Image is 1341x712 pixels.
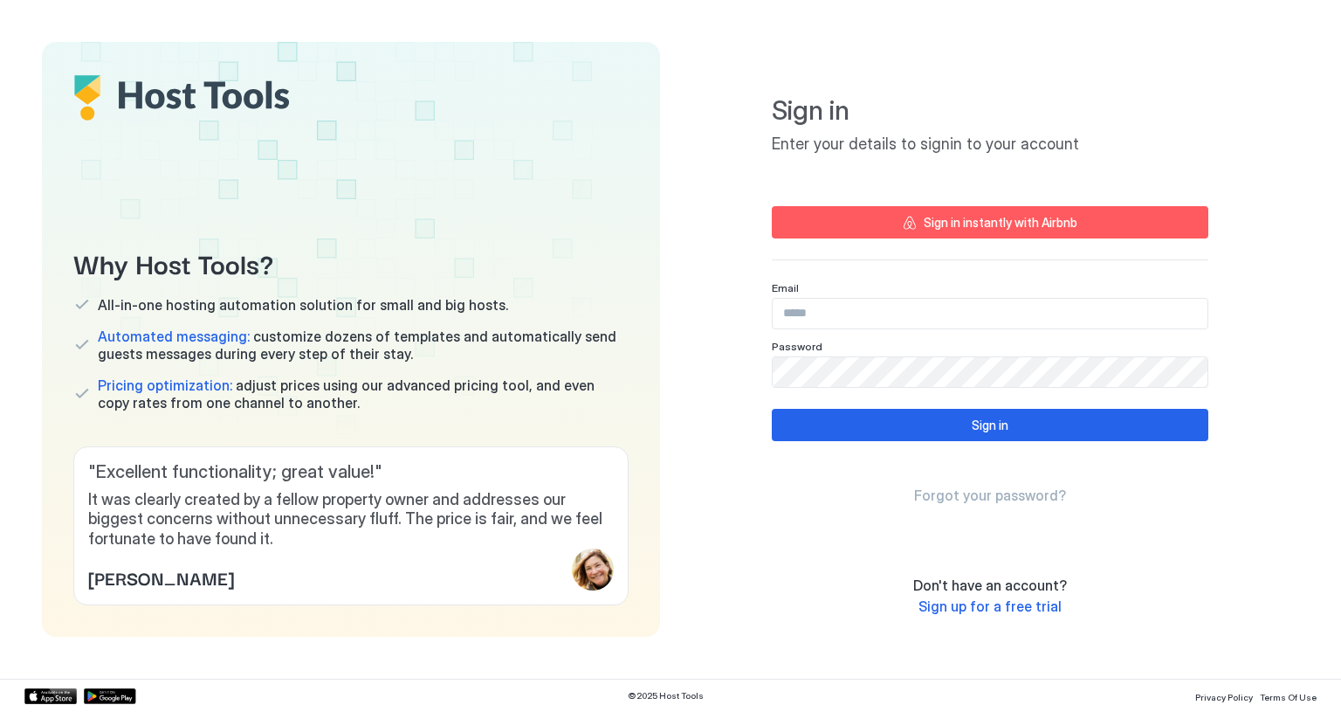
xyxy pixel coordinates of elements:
a: Sign up for a free trial [918,598,1062,616]
a: Google Play Store [84,688,136,704]
span: Enter your details to signin to your account [772,135,1208,155]
span: Don't have an account? [913,577,1067,594]
button: Sign in [772,409,1208,441]
a: App Store [24,688,77,704]
a: Privacy Policy [1195,687,1253,705]
div: profile [572,549,614,591]
span: Terms Of Use [1260,692,1317,702]
a: Forgot your password? [914,487,1066,505]
input: Input Field [773,357,1207,387]
span: customize dozens of templates and automatically send guests messages during every step of their s... [98,328,629,363]
span: Pricing optimization: [98,377,232,394]
span: Automated messaging: [98,328,250,345]
span: Sign up for a free trial [918,598,1062,615]
input: Input Field [773,299,1207,328]
span: adjust prices using our advanced pricing tool, and even copy rates from one channel to another. [98,377,629,411]
span: Sign in [772,94,1208,128]
a: Terms Of Use [1260,687,1317,705]
span: © 2025 Host Tools [628,690,704,702]
span: Privacy Policy [1195,692,1253,702]
span: [PERSON_NAME] [88,564,234,591]
span: Password [772,340,822,353]
span: " Excellent functionality; great value! " [88,461,614,483]
span: Email [772,281,799,294]
div: Sign in instantly with Airbnb [924,213,1077,232]
span: Why Host Tools? [73,243,629,282]
span: All-in-one hosting automation solution for small and big hosts. [98,296,508,314]
span: It was clearly created by a fellow property owner and addresses our biggest concerns without unne... [88,490,614,550]
button: Sign in instantly with Airbnb [772,206,1208,238]
div: Sign in [972,416,1008,434]
span: Forgot your password? [914,487,1066,504]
